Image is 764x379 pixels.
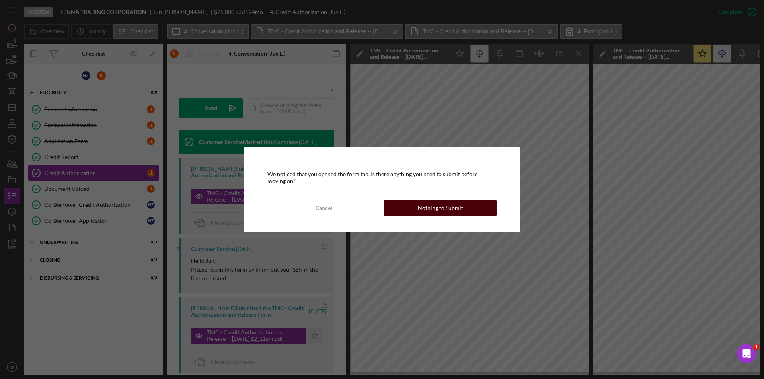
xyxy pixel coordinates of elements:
button: Cancel [267,200,380,216]
div: Cancel [316,200,332,216]
div: We noticed that you opened the form tab. Is there anything you need to submit before moving on? [267,171,497,184]
button: Nothing to Submit [384,200,497,216]
iframe: Intercom live chat [737,344,756,363]
div: Nothing to Submit [418,200,463,216]
span: 1 [753,344,760,350]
